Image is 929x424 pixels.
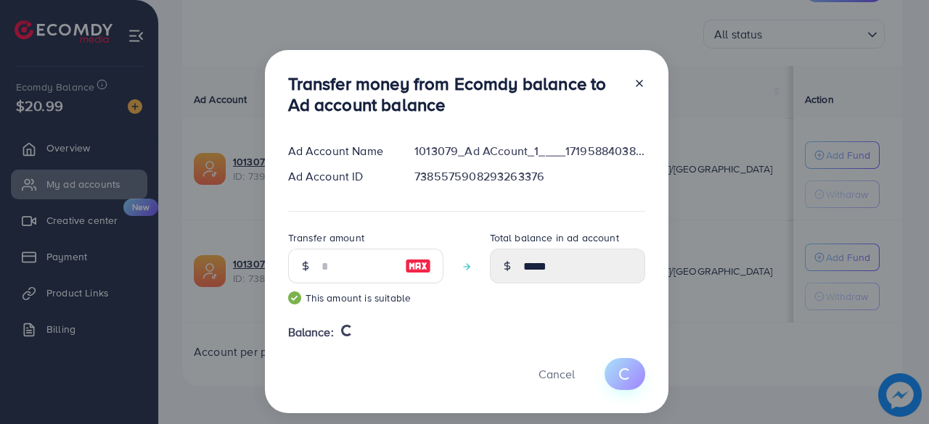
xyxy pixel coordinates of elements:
[277,168,404,185] div: Ad Account ID
[539,366,575,382] span: Cancel
[288,230,364,245] label: Transfer amount
[403,143,656,159] div: 1013079_Ad ACcount_1____1719588403898
[288,291,443,305] small: This amount is suitable
[288,324,334,341] span: Balance:
[403,168,656,185] div: 7385575908293263376
[288,291,301,304] img: guide
[288,73,622,115] h3: Transfer money from Ecomdy balance to Ad account balance
[277,143,404,159] div: Ad Account Name
[490,230,619,245] label: Total balance in ad account
[405,257,431,275] img: image
[520,358,593,389] button: Cancel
